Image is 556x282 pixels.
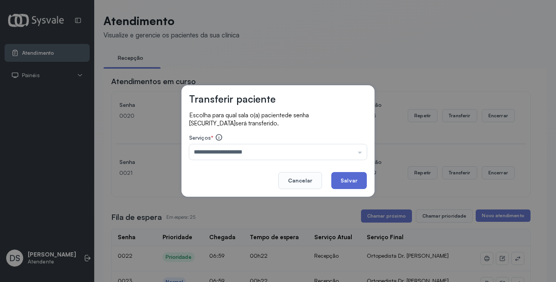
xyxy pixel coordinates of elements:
[278,172,322,189] button: Cancelar
[189,111,309,127] span: de senha [SECURITY_DATA]
[189,111,367,127] p: Escolha para qual sala o(a) paciente será transferido.
[331,172,367,189] button: Salvar
[189,93,276,105] h3: Transferir paciente
[189,134,211,141] span: Serviços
